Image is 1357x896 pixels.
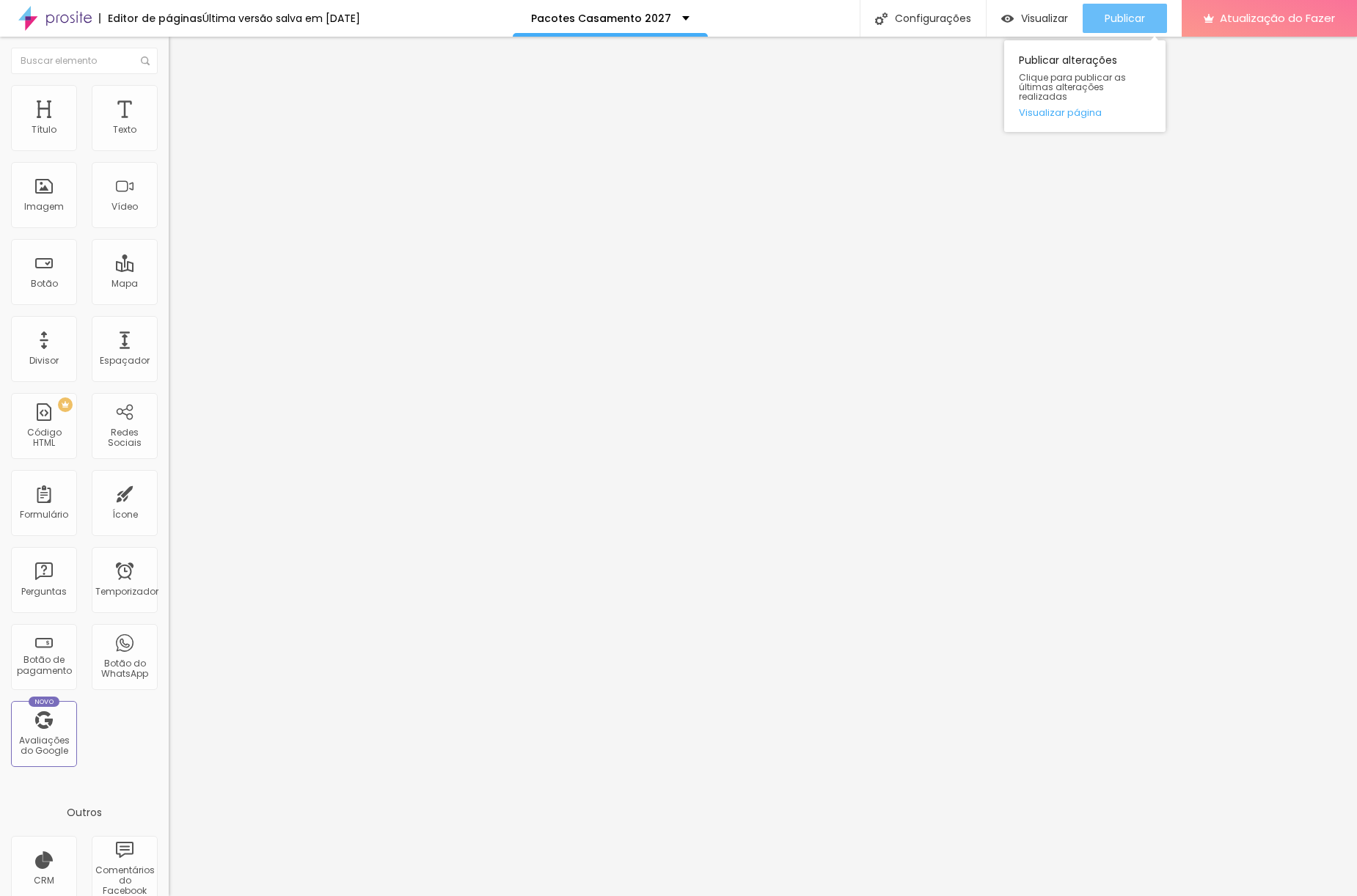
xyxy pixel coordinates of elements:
[34,697,54,706] font: Novo
[113,123,136,136] font: Texto
[34,874,54,886] font: CRM
[31,277,58,290] font: Botão
[202,11,360,26] font: Última versão salva em [DATE]
[895,11,971,26] font: Configurações
[24,200,64,213] font: Imagem
[11,48,158,74] input: Buscar elemento
[1001,12,1014,25] img: view-1.svg
[108,11,202,26] font: Editor de páginas
[19,734,70,757] font: Avaliações do Google
[141,56,150,65] img: Ícone
[1019,53,1117,67] font: Publicar alterações
[1019,71,1126,103] font: Clique para publicar as últimas alterações realizadas
[169,37,1357,896] iframe: Editor
[17,653,72,676] font: Botão de pagamento
[1105,11,1145,26] font: Publicar
[32,123,56,136] font: Título
[95,585,158,598] font: Temporizador
[21,585,67,598] font: Perguntas
[987,4,1083,33] button: Visualizar
[1019,108,1151,117] a: Visualizar página
[1083,4,1167,33] button: Publicar
[1021,11,1068,26] font: Visualizar
[20,508,68,521] font: Formulário
[100,354,150,367] font: Espaçador
[27,426,62,449] font: Código HTML
[111,277,138,290] font: Mapa
[108,426,142,449] font: Redes Sociais
[531,11,671,26] font: Pacotes Casamento 2027
[112,508,138,521] font: Ícone
[875,12,888,25] img: Ícone
[101,657,148,680] font: Botão do WhatsApp
[1220,10,1335,26] font: Atualização do Fazer
[67,805,102,820] font: Outros
[29,354,59,367] font: Divisor
[111,200,138,213] font: Vídeo
[1019,106,1102,120] font: Visualizar página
